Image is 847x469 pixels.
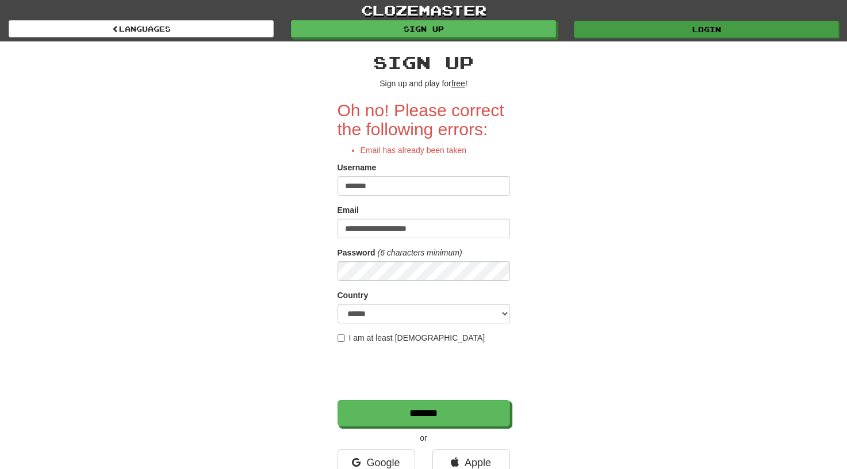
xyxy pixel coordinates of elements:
[361,144,510,156] li: Email has already been taken
[338,332,485,344] label: I am at least [DEMOGRAPHIC_DATA]
[338,432,510,444] p: or
[338,162,377,173] label: Username
[338,78,510,89] p: Sign up and play for !
[574,21,839,38] a: Login
[338,289,369,301] label: Country
[378,248,462,257] em: (6 characters minimum)
[338,53,510,72] h2: Sign up
[338,334,345,342] input: I am at least [DEMOGRAPHIC_DATA]
[338,247,375,258] label: Password
[451,79,465,88] u: free
[338,101,510,139] h2: Oh no! Please correct the following errors:
[9,20,274,37] a: Languages
[291,20,556,37] a: Sign up
[338,349,512,394] iframe: reCAPTCHA
[338,204,359,216] label: Email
